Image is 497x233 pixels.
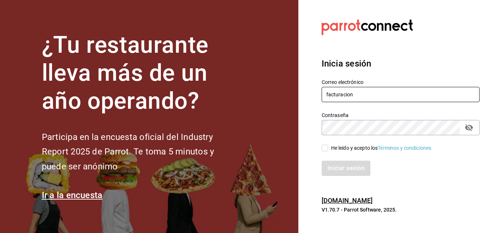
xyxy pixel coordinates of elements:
[322,80,480,85] label: Correo electrónico
[42,190,103,200] a: Ir a la encuesta
[331,144,433,152] div: He leído y acepto los
[322,87,480,102] input: Ingresa tu correo electrónico
[463,121,475,134] button: passwordField
[322,197,373,204] a: [DOMAIN_NAME]
[322,57,480,70] h3: Inicia sesión
[42,130,238,174] h2: Participa en la encuesta oficial del Industry Report 2025 de Parrot. Te toma 5 minutos y puede se...
[378,145,433,151] a: Términos y condiciones.
[322,113,480,118] label: Contraseña
[42,31,238,115] h1: ¿Tu restaurante lleva más de un año operando?
[322,206,480,213] p: V1.70.7 - Parrot Software, 2025.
